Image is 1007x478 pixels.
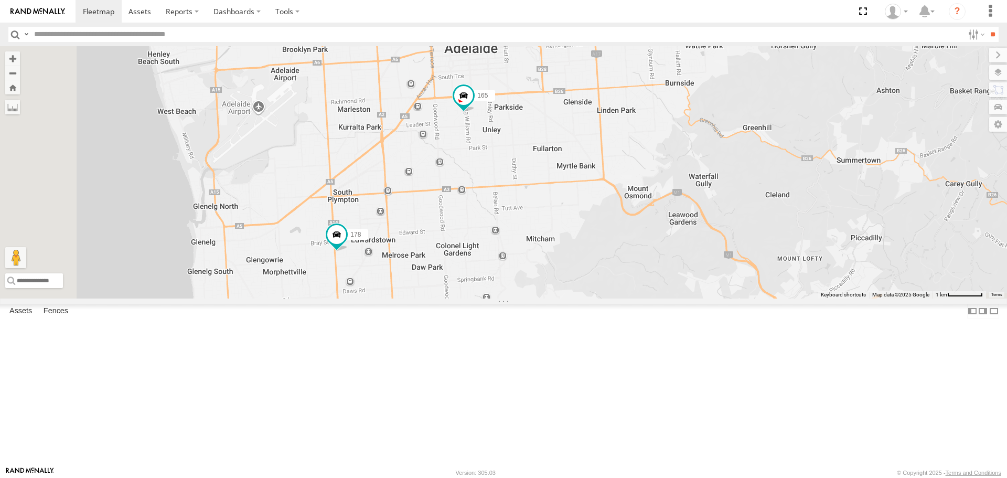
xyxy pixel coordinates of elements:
label: Measure [5,100,20,114]
img: rand-logo.svg [10,8,65,15]
label: Search Filter Options [964,27,987,42]
label: Dock Summary Table to the Left [967,304,978,319]
div: Version: 305.03 [456,470,496,476]
i: ? [949,3,966,20]
span: 1 km [936,292,947,298]
label: Fences [38,304,73,319]
button: Zoom out [5,66,20,80]
button: Keyboard shortcuts [821,291,866,299]
label: Assets [4,304,37,319]
div: Amin Vahidinezhad [881,4,912,19]
div: © Copyright 2025 - [897,470,1001,476]
label: Hide Summary Table [989,304,999,319]
label: Dock Summary Table to the Right [978,304,988,319]
a: Visit our Website [6,468,54,478]
button: Zoom in [5,51,20,66]
span: Map data ©2025 Google [872,292,929,298]
a: Terms [991,292,1002,296]
a: Terms and Conditions [946,470,1001,476]
span: 165 [477,92,488,99]
span: 178 [350,231,361,239]
button: Zoom Home [5,80,20,94]
label: Map Settings [989,117,1007,132]
label: Search Query [22,27,30,42]
button: Map Scale: 1 km per 64 pixels [933,291,986,299]
button: Drag Pegman onto the map to open Street View [5,247,26,268]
